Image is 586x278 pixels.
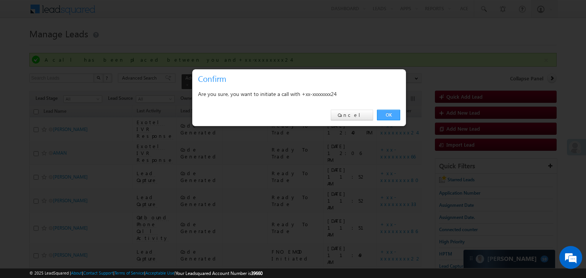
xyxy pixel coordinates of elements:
a: Acceptable Use [145,270,174,275]
a: OK [377,110,400,120]
h3: Confirm [198,72,403,85]
span: © 2025 LeadSquared | | | | | [29,270,262,277]
div: Are you sure, you want to initiate a call with +xx-xxxxxxxx24 [198,89,400,99]
a: Terms of Service [114,270,144,275]
a: Cancel [331,110,373,120]
span: 39660 [251,270,262,276]
img: d_60004797649_company_0_60004797649 [13,40,32,50]
em: Submit [112,219,138,229]
textarea: Type your message and click 'Submit' [10,70,139,212]
a: About [71,270,82,275]
div: Leave a message [40,40,128,50]
span: Your Leadsquared Account Number is [175,270,262,276]
div: Minimize live chat window [125,4,143,22]
a: Contact Support [83,270,113,275]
